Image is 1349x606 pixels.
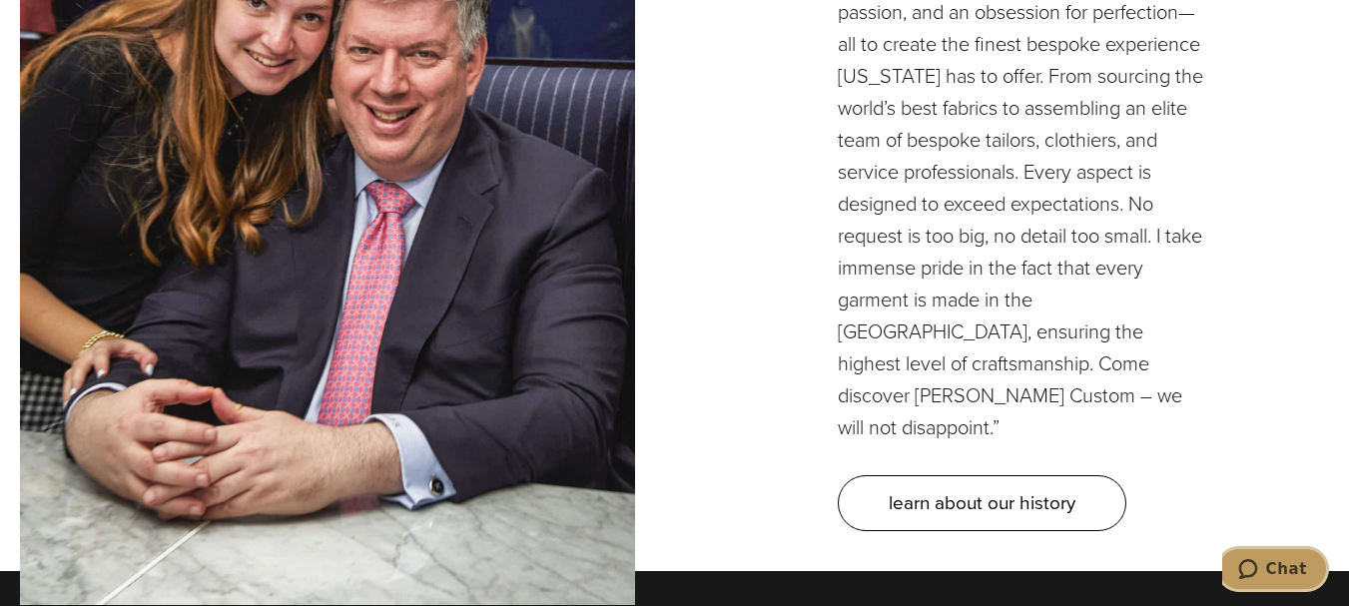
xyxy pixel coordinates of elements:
[1222,546,1329,596] iframe: Abre un widget desde donde se puede chatear con uno de los agentes
[889,488,1075,517] span: learn about our history
[838,475,1126,531] a: learn about our history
